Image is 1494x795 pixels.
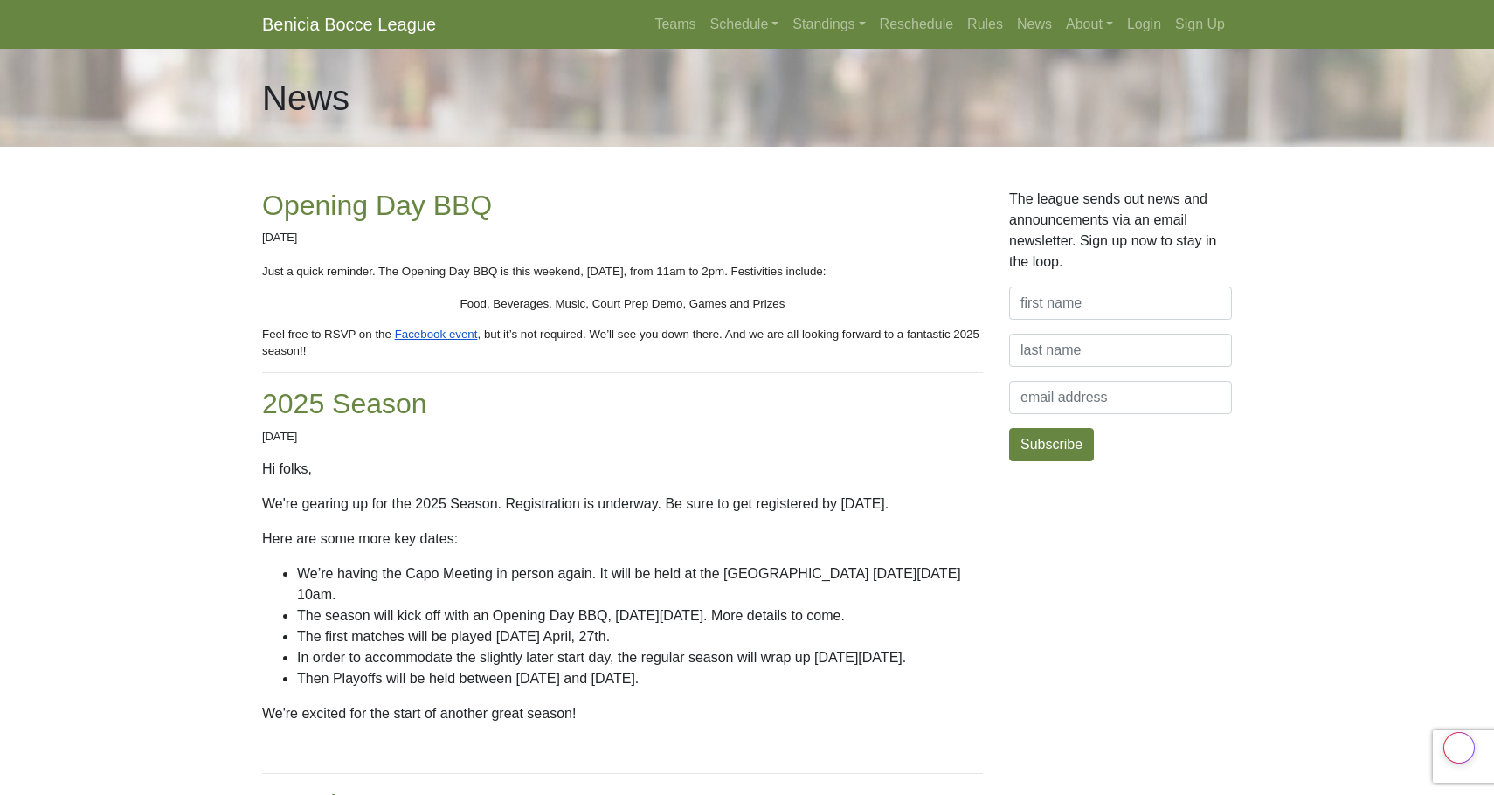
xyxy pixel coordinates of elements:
[262,388,427,419] a: 2025 Season
[647,7,702,42] a: Teams
[262,265,826,278] span: Just a quick reminder. The Opening Day BBQ is this weekend, [DATE], from 11am to 2pm. Festivities...
[1010,7,1059,42] a: News
[1009,381,1232,414] input: email
[297,563,983,605] li: We’re having the Capo Meeting in person again. It will be held at the [GEOGRAPHIC_DATA] [DATE][DA...
[703,7,786,42] a: Schedule
[391,326,478,341] a: Facebook event
[262,229,983,245] p: [DATE]
[262,77,349,119] h1: News
[262,494,983,515] p: We're gearing up for the 2025 Season. Registration is underway. Be sure to get registered by [DATE].
[262,328,983,357] span: , but it’s not required. We’ll see you down there. And we are all looking forward to a fantastic ...
[297,668,983,689] li: Then Playoffs will be held between [DATE] and [DATE].
[1009,287,1232,320] input: first name
[1120,7,1168,42] a: Login
[873,7,961,42] a: Reschedule
[262,529,983,550] p: Here are some more key dates:
[1009,428,1094,461] button: Subscribe
[460,297,785,310] span: Food, Beverages, Music, Court Prep Demo, Games and Prizes
[262,7,436,42] a: Benicia Bocce League
[1009,189,1232,273] p: The league sends out news and announcements via an email newsletter. Sign up now to stay in the l...
[262,428,983,445] p: [DATE]
[262,328,391,341] span: Feel free to RSVP on the
[1059,7,1120,42] a: About
[262,459,983,480] p: Hi folks,
[960,7,1010,42] a: Rules
[262,190,492,221] a: Opening Day BBQ
[262,703,983,724] p: We're excited for the start of another great season!
[1168,7,1232,42] a: Sign Up
[785,7,872,42] a: Standings
[395,328,478,341] span: Facebook event
[297,605,983,626] li: The season will kick off with an Opening Day BBQ, [DATE][DATE]. More details to come.
[297,647,983,668] li: In order to accommodate the slightly later start day, the regular season will wrap up [DATE][DATE].
[1009,334,1232,367] input: last name
[297,626,983,647] li: The first matches will be played [DATE] April, 27th.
